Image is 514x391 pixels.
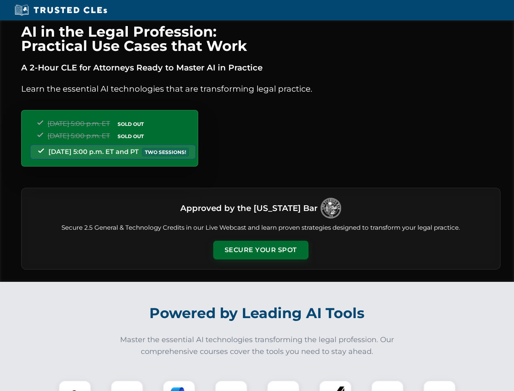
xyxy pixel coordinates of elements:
span: SOLD OUT [115,120,147,128]
span: [DATE] 5:00 p.m. ET [48,132,110,140]
span: SOLD OUT [115,132,147,141]
p: Master the essential AI technologies transforming the legal profession. Our comprehensive courses... [115,334,400,358]
p: A 2-Hour CLE for Attorneys Ready to Master AI in Practice [21,61,501,74]
h2: Powered by Leading AI Tools [32,299,483,327]
img: Logo [321,198,341,218]
p: Secure 2.5 General & Technology Credits in our Live Webcast and learn proven strategies designed ... [31,223,490,233]
span: [DATE] 5:00 p.m. ET [48,120,110,127]
h3: Approved by the [US_STATE] Bar [180,201,317,215]
img: Trusted CLEs [12,4,109,16]
button: Secure Your Spot [213,241,308,259]
p: Learn the essential AI technologies that are transforming legal practice. [21,82,501,95]
h1: AI in the Legal Profession: Practical Use Cases that Work [21,24,501,53]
